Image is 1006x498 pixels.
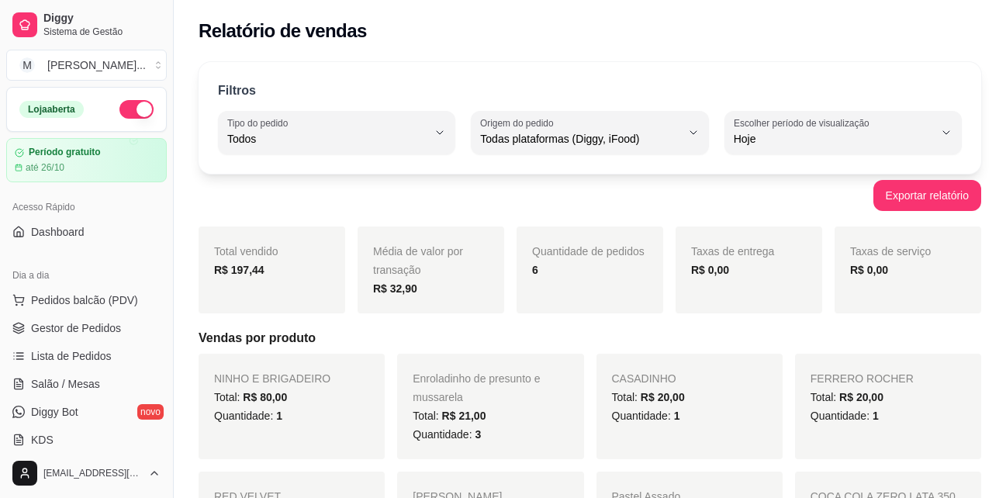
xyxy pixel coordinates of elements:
strong: R$ 197,44 [214,264,264,276]
button: Escolher período de visualizaçãoHoje [724,111,962,154]
h5: Vendas por produto [199,329,981,348]
span: R$ 20,00 [641,391,685,403]
span: Total vendido [214,245,278,258]
span: Quantidade: [811,410,879,422]
h2: Relatório de vendas [199,19,367,43]
span: Total: [413,410,486,422]
span: 3 [475,428,481,441]
label: Escolher período de visualização [734,116,874,130]
article: Período gratuito [29,147,101,158]
span: Diggy [43,12,161,26]
span: Dashboard [31,224,85,240]
span: R$ 80,00 [243,391,287,403]
span: 1 [276,410,282,422]
span: Sistema de Gestão [43,26,161,38]
span: NINHO E BRIGADEIRO [214,372,330,385]
span: Taxas de entrega [691,245,774,258]
span: Gestor de Pedidos [31,320,121,336]
span: M [19,57,35,73]
label: Origem do pedido [480,116,558,130]
a: KDS [6,427,167,452]
span: Total: [612,391,685,403]
span: Quantidade: [214,410,282,422]
strong: 6 [532,264,538,276]
a: Lista de Pedidos [6,344,167,368]
span: Total: [214,391,287,403]
a: Dashboard [6,220,167,244]
label: Tipo do pedido [227,116,293,130]
a: Gestor de Pedidos [6,316,167,341]
span: Todos [227,131,427,147]
span: Lista de Pedidos [31,348,112,364]
div: [PERSON_NAME] ... [47,57,146,73]
a: Diggy Botnovo [6,399,167,424]
span: Quantidade de pedidos [532,245,645,258]
span: Hoje [734,131,934,147]
strong: R$ 0,00 [691,264,729,276]
span: Total: [811,391,883,403]
button: [EMAIL_ADDRESS][DOMAIN_NAME] [6,455,167,492]
p: Filtros [218,81,256,100]
button: Alterar Status [119,100,154,119]
span: Salão / Mesas [31,376,100,392]
strong: R$ 32,90 [373,282,417,295]
div: Dia a dia [6,263,167,288]
a: Período gratuitoaté 26/10 [6,138,167,182]
span: [EMAIL_ADDRESS][DOMAIN_NAME] [43,467,142,479]
button: Origem do pedidoTodas plataformas (Diggy, iFood) [471,111,708,154]
a: Salão / Mesas [6,372,167,396]
button: Select a team [6,50,167,81]
button: Exportar relatório [873,180,981,211]
a: DiggySistema de Gestão [6,6,167,43]
span: KDS [31,432,54,448]
span: Quantidade: [413,428,481,441]
span: Diggy Bot [31,404,78,420]
span: Média de valor por transação [373,245,463,276]
span: 1 [674,410,680,422]
div: Acesso Rápido [6,195,167,220]
span: Quantidade: [612,410,680,422]
button: Tipo do pedidoTodos [218,111,455,154]
button: Pedidos balcão (PDV) [6,288,167,313]
span: FERRERO ROCHER [811,372,914,385]
span: Taxas de serviço [850,245,931,258]
article: até 26/10 [26,161,64,174]
span: Enroladinho de presunto e mussarela [413,372,540,403]
span: CASADINHO [612,372,676,385]
div: Loja aberta [19,101,84,118]
span: R$ 21,00 [442,410,486,422]
span: Todas plataformas (Diggy, iFood) [480,131,680,147]
span: R$ 20,00 [839,391,883,403]
span: 1 [873,410,879,422]
strong: R$ 0,00 [850,264,888,276]
span: Pedidos balcão (PDV) [31,292,138,308]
